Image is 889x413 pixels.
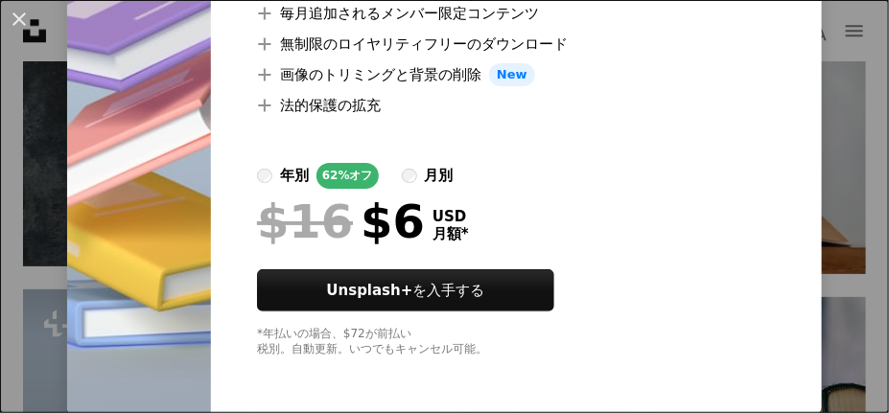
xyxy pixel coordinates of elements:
li: 毎月追加されるメンバー限定コンテンツ [257,2,776,25]
button: Unsplash+を入手する [257,269,554,311]
div: $6 [257,196,425,246]
li: 法的保護の拡充 [257,94,776,117]
span: USD [433,208,469,225]
span: New [489,63,535,86]
li: 無制限のロイヤリティフリーのダウンロード [257,33,776,56]
div: *年払いの場合、 $72 が前払い 税別。自動更新。いつでもキャンセル可能。 [257,327,776,357]
div: 62% オフ [316,163,379,189]
div: 年別 [280,164,309,187]
span: $16 [257,196,353,246]
input: 年別62%オフ [257,169,272,184]
div: 月別 [425,164,454,187]
li: 画像のトリミングと背景の削除 [257,63,776,86]
input: 月別 [402,169,417,184]
strong: Unsplash+ [327,282,413,299]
